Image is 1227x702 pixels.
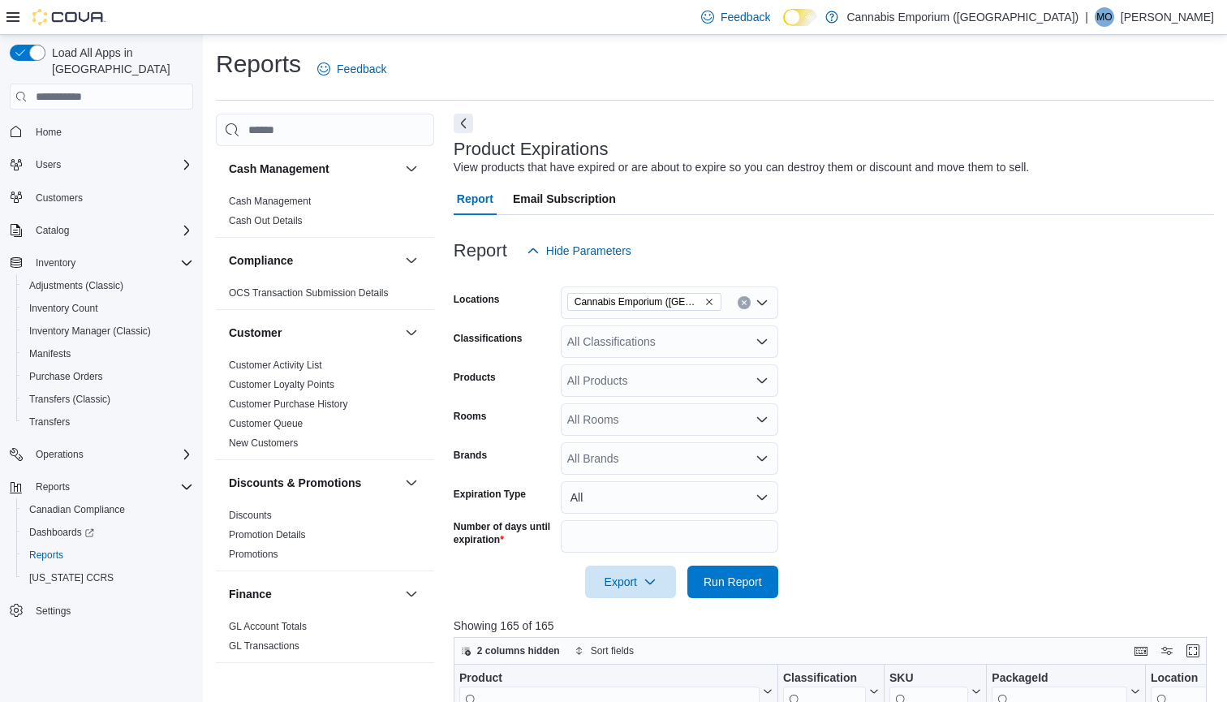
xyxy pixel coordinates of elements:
[23,545,193,565] span: Reports
[29,549,63,562] span: Reports
[16,365,200,388] button: Purchase Orders
[1121,7,1214,27] p: [PERSON_NAME]
[783,26,784,27] span: Dark Mode
[29,123,68,142] a: Home
[36,605,71,618] span: Settings
[402,584,421,604] button: Finance
[520,235,638,267] button: Hide Parameters
[1096,7,1112,27] span: MO
[756,374,768,387] button: Open list of options
[513,183,616,215] span: Email Subscription
[889,671,968,687] div: SKU
[704,297,714,307] button: Remove Cannabis Emporium (NY) from selection in this group
[721,9,770,25] span: Feedback
[23,568,120,588] a: [US_STATE] CCRS
[36,224,69,237] span: Catalog
[454,641,566,661] button: 2 columns hidden
[23,523,101,542] a: Dashboards
[3,252,200,274] button: Inventory
[16,297,200,320] button: Inventory Count
[1157,641,1177,661] button: Display options
[454,449,487,462] label: Brands
[454,488,526,501] label: Expiration Type
[756,296,768,309] button: Open list of options
[29,155,193,174] span: Users
[29,503,125,516] span: Canadian Compliance
[595,566,666,598] span: Export
[29,325,151,338] span: Inventory Manager (Classic)
[229,510,272,521] a: Discounts
[16,498,200,521] button: Canadian Compliance
[32,9,105,25] img: Cova
[23,500,193,519] span: Canadian Compliance
[29,187,193,208] span: Customers
[29,302,98,315] span: Inventory Count
[16,521,200,544] a: Dashboards
[229,325,398,341] button: Customer
[229,475,398,491] button: Discounts & Promotions
[454,140,609,159] h3: Product Expirations
[23,568,193,588] span: Washington CCRS
[29,445,90,464] button: Operations
[36,192,83,205] span: Customers
[229,621,307,632] a: GL Account Totals
[29,253,82,273] button: Inventory
[1095,7,1114,27] div: Mona Ozkurt
[591,644,634,657] span: Sort fields
[23,500,131,519] a: Canadian Compliance
[687,566,778,598] button: Run Report
[36,256,75,269] span: Inventory
[454,241,507,261] h3: Report
[229,360,322,371] a: Customer Activity List
[3,119,200,143] button: Home
[23,344,77,364] a: Manifests
[568,641,640,661] button: Sort fields
[3,599,200,622] button: Settings
[229,161,398,177] button: Cash Management
[23,367,193,386] span: Purchase Orders
[3,186,200,209] button: Customers
[457,183,493,215] span: Report
[229,475,361,491] h3: Discounts & Promotions
[454,332,523,345] label: Classifications
[229,398,348,410] a: Customer Purchase History
[229,586,398,602] button: Finance
[23,390,117,409] a: Transfers (Classic)
[756,452,768,465] button: Open list of options
[229,549,278,560] a: Promotions
[23,545,70,565] a: Reports
[561,481,778,514] button: All
[29,477,76,497] button: Reports
[29,393,110,406] span: Transfers (Classic)
[454,618,1214,634] p: Showing 165 of 165
[229,161,329,177] h3: Cash Management
[16,411,200,433] button: Transfers
[402,323,421,342] button: Customer
[29,416,70,429] span: Transfers
[454,293,500,306] label: Locations
[216,617,434,662] div: Finance
[3,476,200,498] button: Reports
[23,276,193,295] span: Adjustments (Classic)
[567,293,721,311] span: Cannabis Emporium (NY)
[992,671,1127,687] div: PackageId
[16,274,200,297] button: Adjustments (Classic)
[402,251,421,270] button: Compliance
[36,448,84,461] span: Operations
[16,342,200,365] button: Manifests
[229,529,306,540] a: Promotion Details
[846,7,1078,27] p: Cannabis Emporium ([GEOGRAPHIC_DATA])
[23,412,193,432] span: Transfers
[704,574,762,590] span: Run Report
[783,671,866,687] div: Classification
[23,321,157,341] a: Inventory Manager (Classic)
[23,276,130,295] a: Adjustments (Classic)
[36,158,61,171] span: Users
[738,296,751,309] button: Clear input
[23,523,193,542] span: Dashboards
[29,571,114,584] span: [US_STATE] CCRS
[216,355,434,459] div: Customer
[402,159,421,179] button: Cash Management
[29,347,71,360] span: Manifests
[216,192,434,237] div: Cash Management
